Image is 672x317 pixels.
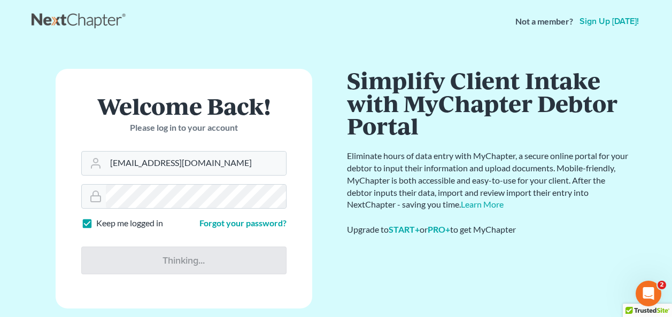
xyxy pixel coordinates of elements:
strong: Not a member? [515,15,573,28]
input: Email Address [106,152,286,175]
h1: Welcome Back! [81,94,287,117]
label: Keep me logged in [96,217,163,229]
div: Upgrade to or to get MyChapter [347,224,630,236]
p: Please log in to your account [81,122,287,134]
span: 2 [658,281,666,289]
p: Eliminate hours of data entry with MyChapter, a secure online portal for your debtor to input the... [347,150,630,211]
input: Thinking... [81,247,287,274]
a: Sign up [DATE]! [577,17,641,26]
a: START+ [389,224,420,234]
a: PRO+ [428,224,450,234]
iframe: Intercom live chat [636,281,661,306]
a: Learn More [461,199,504,209]
a: Forgot your password? [199,218,287,228]
h1: Simplify Client Intake with MyChapter Debtor Portal [347,69,630,137]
